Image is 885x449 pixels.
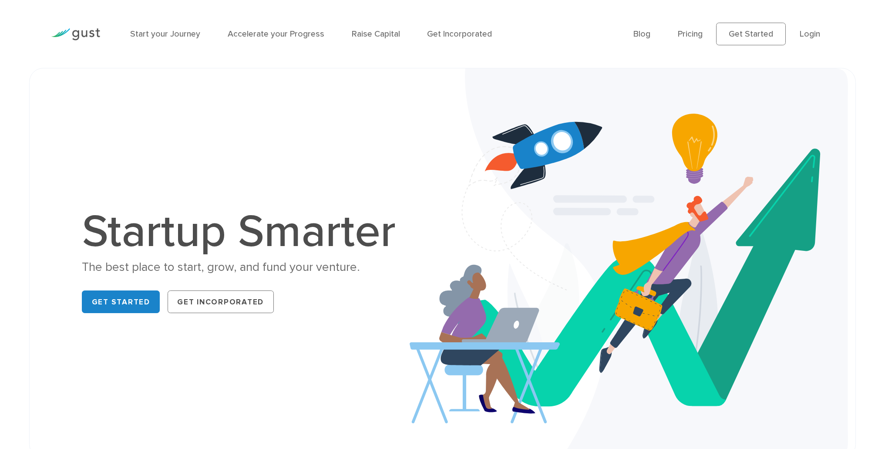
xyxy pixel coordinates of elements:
a: Get Incorporated [168,290,274,313]
a: Get Started [82,290,160,313]
div: The best place to start, grow, and fund your venture. [82,259,407,276]
img: Gust Logo [51,28,100,40]
a: Get Incorporated [427,29,492,39]
h1: Startup Smarter [82,209,407,255]
a: Get Started [716,23,786,45]
a: Pricing [678,29,703,39]
a: Start your Journey [130,29,200,39]
a: Login [800,29,820,39]
a: Blog [633,29,650,39]
a: Raise Capital [352,29,400,39]
a: Accelerate your Progress [228,29,324,39]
